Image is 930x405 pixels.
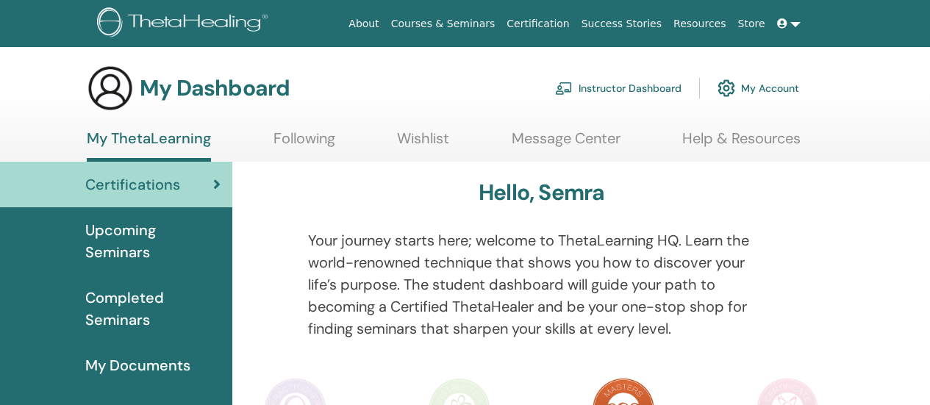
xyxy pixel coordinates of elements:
[682,129,801,158] a: Help & Resources
[85,287,221,331] span: Completed Seminars
[85,219,221,263] span: Upcoming Seminars
[718,76,735,101] img: cog.svg
[501,10,575,37] a: Certification
[732,10,771,37] a: Store
[273,129,335,158] a: Following
[343,10,384,37] a: About
[87,129,211,162] a: My ThetaLearning
[308,229,776,340] p: Your journey starts here; welcome to ThetaLearning HQ. Learn the world-renowned technique that sh...
[555,82,573,95] img: chalkboard-teacher.svg
[385,10,501,37] a: Courses & Seminars
[97,7,273,40] img: logo.png
[85,173,180,196] span: Certifications
[668,10,732,37] a: Resources
[140,75,290,101] h3: My Dashboard
[479,179,604,206] h3: Hello, Semra
[555,72,682,104] a: Instructor Dashboard
[512,129,620,158] a: Message Center
[85,354,190,376] span: My Documents
[87,65,134,112] img: generic-user-icon.jpg
[397,129,449,158] a: Wishlist
[718,72,799,104] a: My Account
[576,10,668,37] a: Success Stories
